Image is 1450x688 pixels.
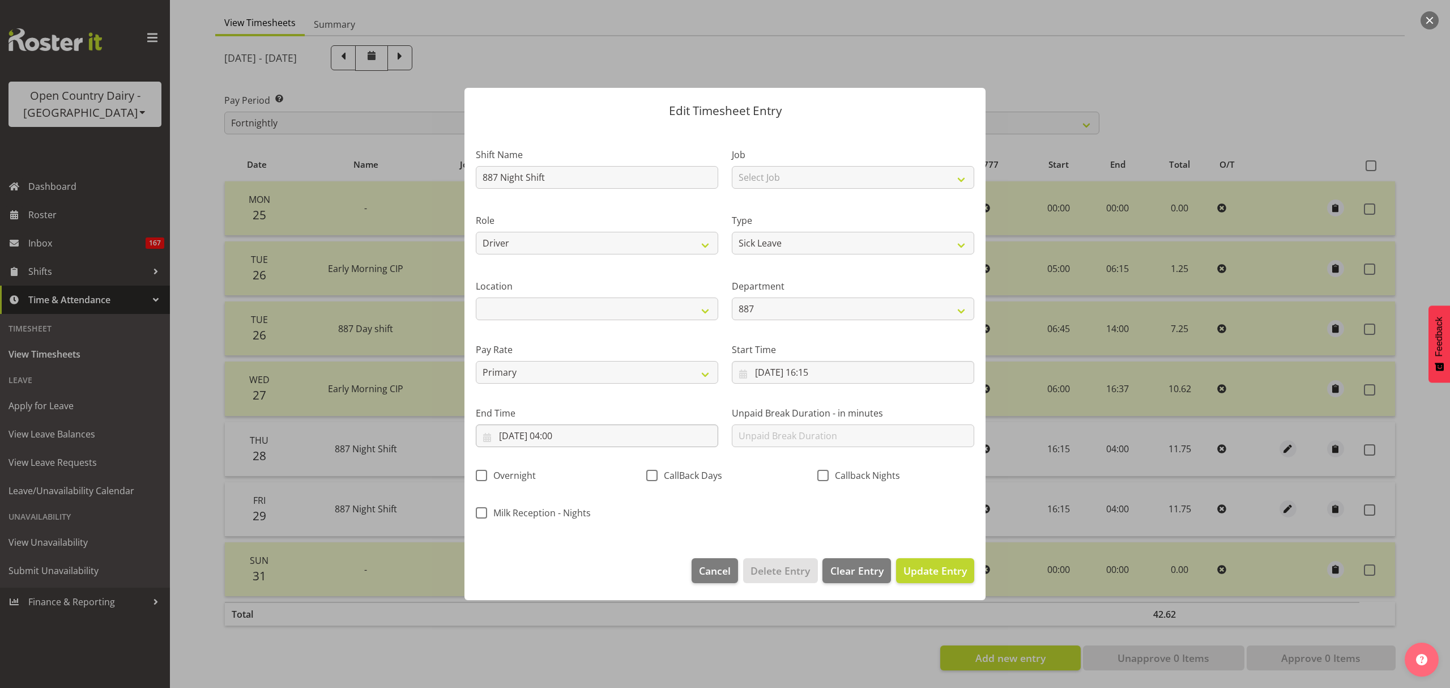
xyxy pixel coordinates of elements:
[487,507,591,519] span: Milk Reception - Nights
[658,470,722,481] span: CallBack Days
[476,214,718,227] label: Role
[750,563,810,578] span: Delete Entry
[732,148,974,162] label: Job
[476,105,974,117] p: Edit Timesheet Entry
[476,406,718,420] label: End Time
[830,563,884,578] span: Clear Entry
[822,558,890,583] button: Clear Entry
[743,558,817,583] button: Delete Entry
[1434,317,1444,356] span: Feedback
[692,558,738,583] button: Cancel
[476,343,718,356] label: Pay Rate
[732,361,974,384] input: Click to select...
[732,279,974,293] label: Department
[476,424,718,447] input: Click to select...
[732,214,974,227] label: Type
[476,148,718,162] label: Shift Name
[699,563,731,578] span: Cancel
[829,470,900,481] span: Callback Nights
[476,279,718,293] label: Location
[487,470,536,481] span: Overnight
[732,343,974,356] label: Start Time
[476,166,718,189] input: Shift Name
[732,406,974,420] label: Unpaid Break Duration - in minutes
[896,558,974,583] button: Update Entry
[732,424,974,447] input: Unpaid Break Duration
[1416,654,1427,665] img: help-xxl-2.png
[903,564,967,577] span: Update Entry
[1428,305,1450,383] button: Feedback - Show survey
